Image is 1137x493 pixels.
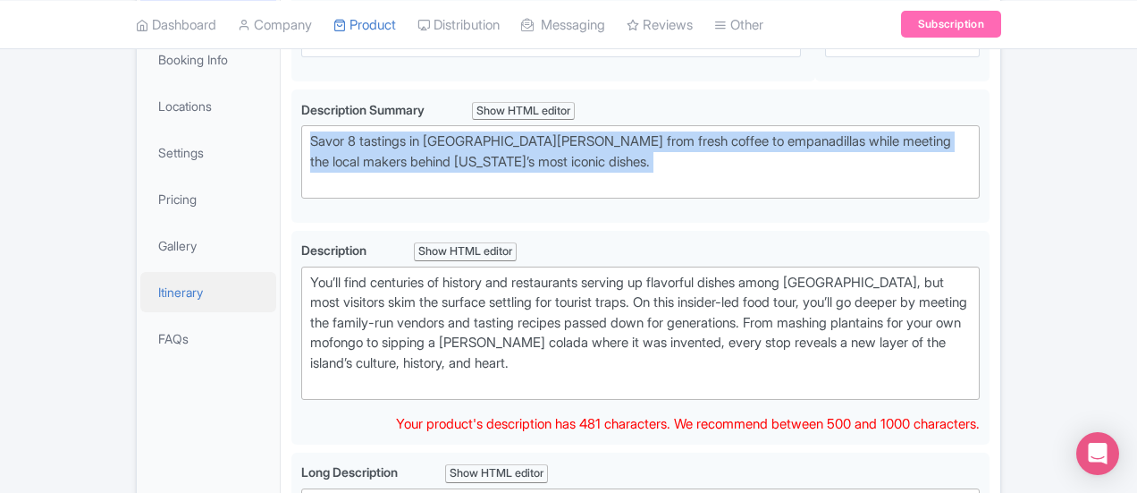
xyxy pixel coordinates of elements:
a: Settings [140,132,276,173]
a: FAQs [140,319,276,359]
div: You’ll find centuries of history and restaurants serving up flavorful dishes among [GEOGRAPHIC_DA... [310,273,971,394]
span: Description [301,242,369,258]
a: Gallery [140,225,276,266]
div: Your product's description has 481 characters. We recommend between 500 and 1000 characters. [396,414,980,435]
div: Show HTML editor [414,242,517,261]
div: Savor 8 tastings in [GEOGRAPHIC_DATA][PERSON_NAME] from fresh coffee to empanadillas while meetin... [310,132,971,192]
div: Open Intercom Messenger [1076,432,1119,475]
a: Booking Info [140,39,276,80]
div: Show HTML editor [472,102,575,121]
span: Long Description [301,464,400,480]
a: Locations [140,86,276,126]
span: Description Summary [301,102,427,117]
a: Itinerary [140,272,276,312]
a: Subscription [901,11,1001,38]
div: Show HTML editor [445,464,548,483]
a: Pricing [140,179,276,219]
